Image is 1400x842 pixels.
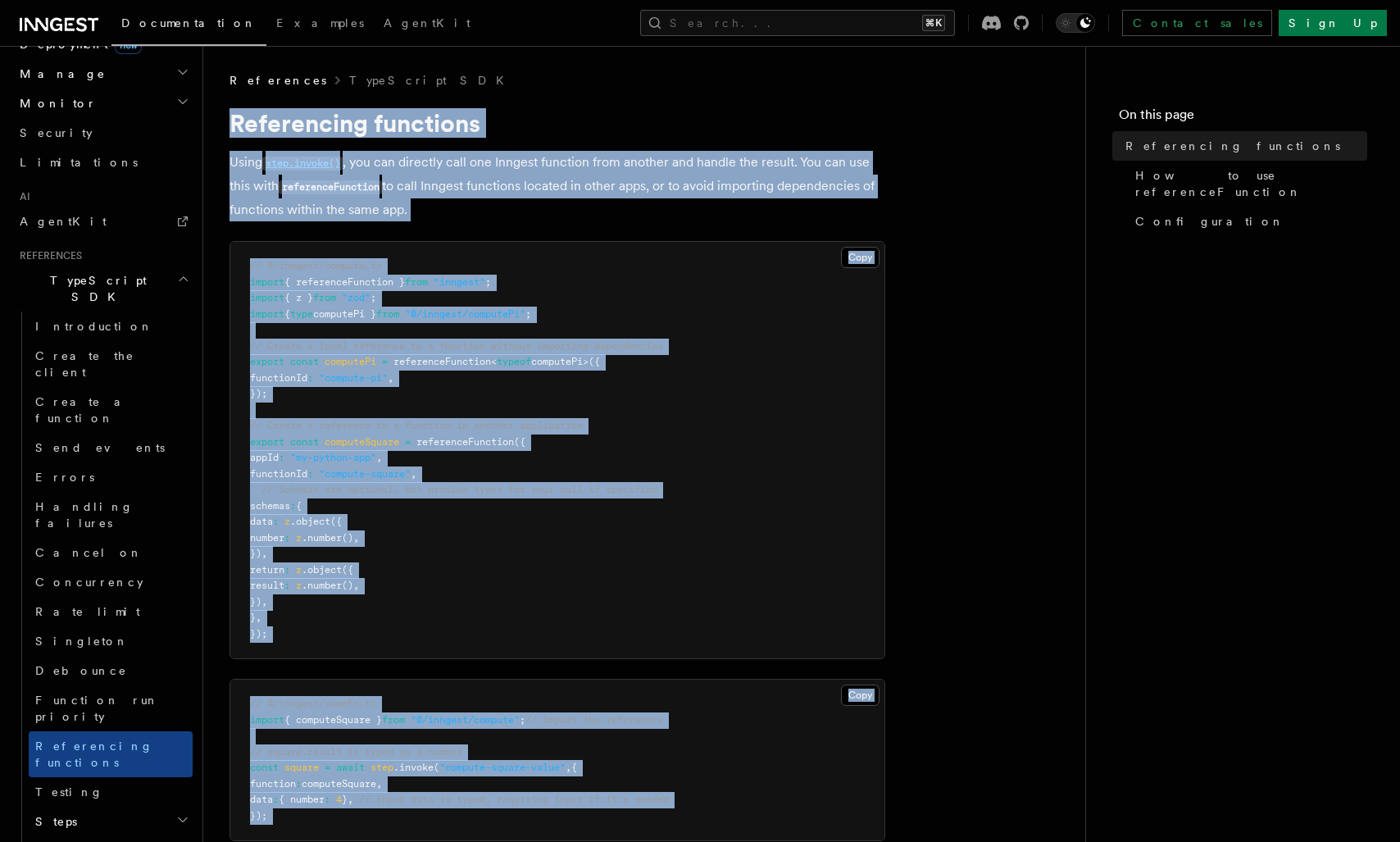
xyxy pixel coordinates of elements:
a: Sign Up [1279,10,1387,36]
span: square [284,762,319,773]
span: : [284,564,290,576]
span: // Create a reference to a function in another application [250,420,583,431]
span: .object [302,564,342,576]
span: = [325,762,330,773]
span: How to use referenceFunction [1135,167,1367,200]
span: import [250,292,284,303]
span: = [382,356,388,367]
span: , [261,596,267,608]
span: }); [250,810,267,822]
kbd: ⌘K [922,15,945,31]
span: .number [302,580,342,591]
span: , [376,452,382,463]
span: return [250,564,284,576]
span: ; [370,292,376,303]
span: // Create a local reference to a function without importing dependencies [250,340,663,352]
span: appId [250,452,279,463]
span: referenceFunction [393,356,491,367]
button: Manage [13,59,193,89]
span: from [313,292,336,303]
span: const [290,436,319,448]
span: Debounce [35,664,127,677]
span: .invoke [393,762,434,773]
span: import [250,714,284,726]
span: // Schemas are optional, but provide types for your call if specified [261,484,657,495]
span: Singleton [35,635,129,648]
span: computeSquare [302,778,376,790]
span: Send events [35,441,165,454]
span: }); [250,388,267,399]
span: : [279,452,284,463]
span: "@/inngest/computePi" [405,308,525,320]
span: Rate limit [35,605,140,618]
a: Send events [29,433,193,462]
span: { number [279,794,325,805]
span: ({ [514,436,525,448]
span: , [411,468,416,480]
span: Manage [13,66,106,82]
span: // input data is typed, requiring input if it's needed [359,794,669,805]
a: Referencing functions [29,731,193,777]
span: functionId [250,468,307,480]
span: function [250,778,296,790]
span: z [296,532,302,544]
span: AgentKit [384,16,470,30]
button: Toggle dark mode [1056,13,1095,33]
a: Debounce [29,656,193,685]
span: from [382,714,405,726]
span: const [250,762,279,773]
a: Create the client [29,341,193,387]
button: TypeScript SDK [13,266,193,312]
a: TypeScript SDK [349,72,514,89]
span: Referencing functions [1125,138,1340,154]
span: ; [525,308,531,320]
span: Configuration [1135,213,1284,230]
span: , [353,580,359,591]
a: AgentKit [374,5,480,44]
span: , [261,548,267,559]
span: ; [485,276,491,288]
span: result [250,580,284,591]
span: computePi } [313,308,376,320]
span: ( [434,762,439,773]
h1: Referencing functions [230,108,885,138]
a: AgentKit [13,207,193,236]
button: Search...⌘K [640,10,955,36]
span: z [296,580,302,591]
span: : [284,532,290,544]
span: { referenceFunction } [284,276,405,288]
span: References [230,72,326,89]
span: , [348,794,353,805]
span: Examples [276,16,364,30]
span: referenceFunction [416,436,514,448]
span: : [307,372,313,384]
span: computeSquare [325,436,399,448]
a: Referencing functions [1119,131,1367,161]
span: data [250,794,273,805]
span: { [296,500,302,512]
span: : [290,500,296,512]
span: < [491,356,497,367]
span: const [290,356,319,367]
span: () [342,580,353,591]
span: { [571,762,577,773]
h4: On this page [1119,105,1367,131]
span: typeof [497,356,531,367]
span: z [284,516,290,527]
span: // @/inngest/compute.ts [250,260,382,271]
span: Cancel on [35,546,143,559]
span: : [273,794,279,805]
a: Testing [29,777,193,807]
span: Monitor [13,95,97,112]
span: .number [302,532,342,544]
code: referenceFunction [279,180,382,194]
p: Using , you can directly call one Inngest function from another and handle the result. You can us... [230,151,885,221]
span: { [284,308,290,320]
span: "compute-pi" [319,372,388,384]
span: data [250,516,273,527]
span: , [376,778,382,790]
span: Create the client [35,349,134,379]
span: export [250,356,284,367]
span: } [250,612,256,623]
span: TypeScript SDK [13,272,177,305]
